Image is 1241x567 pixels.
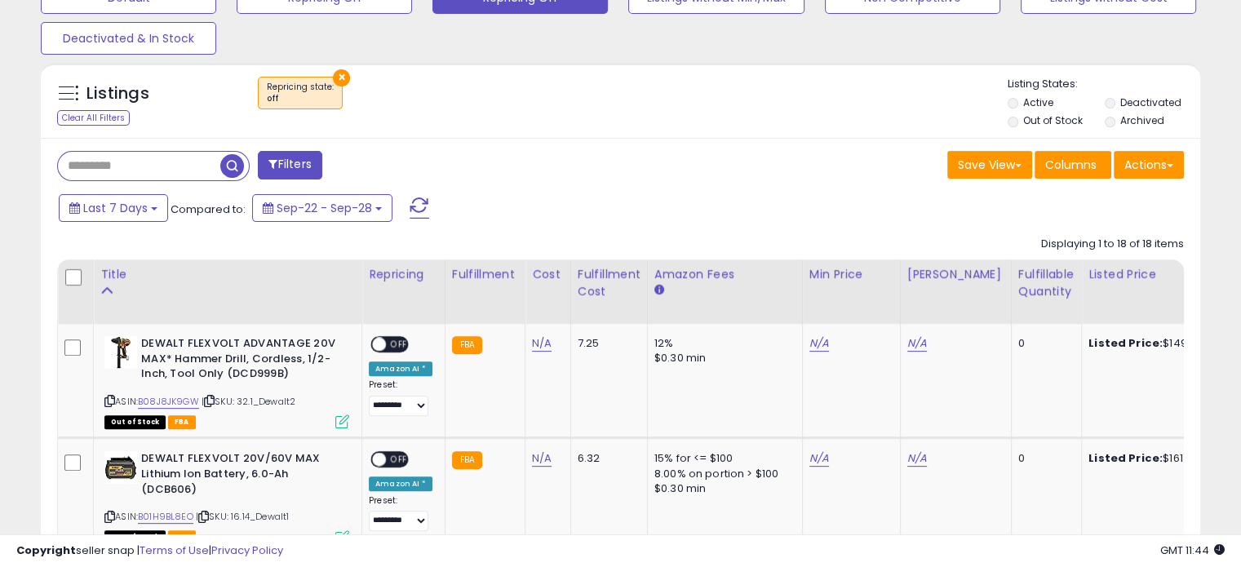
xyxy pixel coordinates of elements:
span: Compared to: [171,202,246,217]
a: Terms of Use [140,543,209,558]
div: Min Price [809,266,893,283]
a: B08J8JK9GW [138,395,199,409]
span: FBA [168,415,196,429]
button: Columns [1035,151,1111,179]
div: Displaying 1 to 18 of 18 items [1041,237,1184,252]
div: Listed Price [1088,266,1230,283]
p: Listing States: [1008,77,1200,92]
div: Amazon AI * [369,361,432,376]
img: 41wrCzdlAwL._SL40_.jpg [104,451,137,484]
a: N/A [907,335,927,352]
button: Sep-22 - Sep-28 [252,194,392,222]
div: $161.07 [1088,451,1224,466]
label: Archived [1119,113,1163,127]
div: 12% [654,336,790,351]
div: 0 [1018,451,1069,466]
label: Out of Stock [1023,113,1083,127]
a: Privacy Policy [211,543,283,558]
div: [PERSON_NAME] [907,266,1004,283]
a: N/A [809,335,829,352]
div: $0.30 min [654,351,790,365]
span: | SKU: 16.14_Dewalt1 [196,510,289,523]
b: Listed Price: [1088,450,1163,466]
a: N/A [809,450,829,467]
small: Amazon Fees. [654,283,664,298]
b: DEWALT FLEXVOLT ADVANTAGE 20V MAX* Hammer Drill, Cordless, 1/2-Inch, Tool Only (DCD999B) [141,336,339,386]
span: | SKU: 32.1_Dewalt2 [202,395,295,408]
div: 6.32 [578,451,635,466]
div: Cost [532,266,564,283]
button: Actions [1114,151,1184,179]
b: Listed Price: [1088,335,1163,351]
span: Columns [1045,157,1097,173]
div: Fulfillment Cost [578,266,640,300]
button: Save View [947,151,1032,179]
div: Amazon Fees [654,266,796,283]
span: All listings that are currently out of stock and unavailable for purchase on Amazon [104,415,166,429]
span: Repricing state : [267,81,334,105]
div: Title [100,266,355,283]
button: Deactivated & In Stock [41,22,216,55]
div: $0.30 min [654,481,790,496]
span: Sep-22 - Sep-28 [277,200,372,216]
a: N/A [532,450,552,467]
button: Last 7 Days [59,194,168,222]
b: DEWALT FLEXVOLT 20V/60V MAX Lithium Ion Battery, 6.0-Ah (DCB606) [141,451,339,501]
div: 0 [1018,336,1069,351]
div: Fulfillable Quantity [1018,266,1075,300]
a: B01H9BL8EO [138,510,193,524]
div: 15% for <= $100 [654,451,790,466]
div: seller snap | | [16,543,283,559]
a: N/A [532,335,552,352]
div: Repricing [369,266,438,283]
small: FBA [452,336,482,354]
label: Deactivated [1119,95,1181,109]
h5: Listings [86,82,149,105]
div: Preset: [369,379,432,416]
div: ASIN: [104,336,349,427]
span: Last 7 Days [83,200,148,216]
button: Filters [258,151,321,179]
div: Fulfillment [452,266,518,283]
strong: Copyright [16,543,76,558]
div: off [267,93,334,104]
img: 31zsMmSfVQL._SL40_.jpg [104,336,137,369]
small: FBA [452,451,482,469]
button: × [333,69,350,86]
div: Preset: [369,495,432,532]
a: N/A [907,450,927,467]
div: 8.00% on portion > $100 [654,467,790,481]
span: OFF [386,453,412,467]
div: 7.25 [578,336,635,351]
label: Active [1023,95,1053,109]
div: Clear All Filters [57,110,130,126]
span: 2025-10-6 11:44 GMT [1160,543,1225,558]
span: OFF [386,338,412,352]
div: $149.00 [1088,336,1224,351]
div: Amazon AI * [369,476,432,491]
